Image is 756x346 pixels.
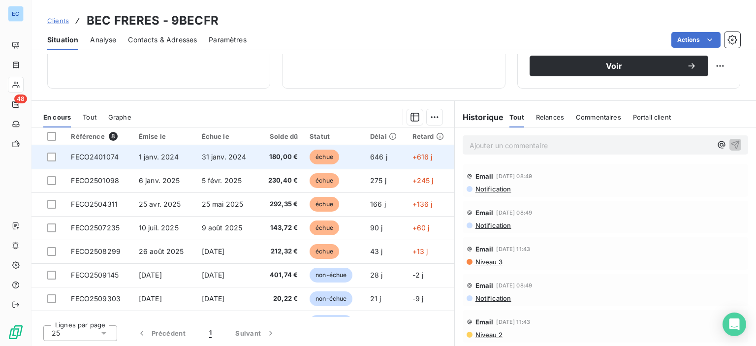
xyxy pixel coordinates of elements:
[8,6,24,22] div: EC
[202,132,252,140] div: Échue le
[475,282,494,289] span: Email
[412,271,424,279] span: -2 j
[370,200,386,208] span: 166 j
[109,132,118,141] span: 8
[139,271,162,279] span: [DATE]
[71,153,119,161] span: FECO2401074
[475,245,494,253] span: Email
[412,176,434,185] span: +245 j
[202,200,244,208] span: 25 mai 2025
[202,271,225,279] span: [DATE]
[139,247,184,255] span: 26 août 2025
[310,132,358,140] div: Statut
[264,223,298,233] span: 143,72 €
[87,12,219,30] h3: BEC FRERES - 9BECFR
[202,294,225,303] span: [DATE]
[202,247,225,255] span: [DATE]
[202,223,243,232] span: 9 août 2025
[474,258,503,266] span: Niveau 3
[47,16,69,26] a: Clients
[412,247,428,255] span: +13 j
[496,246,530,252] span: [DATE] 11:43
[412,223,430,232] span: +60 j
[223,323,287,344] button: Suivant
[412,153,433,161] span: +616 j
[90,35,116,45] span: Analyse
[310,268,352,283] span: non-échue
[83,113,96,121] span: Tout
[633,113,671,121] span: Portail client
[474,221,511,229] span: Notification
[541,62,687,70] span: Voir
[71,223,120,232] span: FECO2507235
[43,113,71,121] span: En cours
[671,32,721,48] button: Actions
[370,176,386,185] span: 275 j
[71,200,118,208] span: FECO2504311
[475,172,494,180] span: Email
[475,318,494,326] span: Email
[496,210,532,216] span: [DATE] 08:49
[264,247,298,256] span: 212,32 €
[264,132,298,140] div: Solde dû
[71,132,126,141] div: Référence
[264,294,298,304] span: 20,22 €
[576,113,621,121] span: Commentaires
[14,94,27,103] span: 48
[52,328,60,338] span: 25
[264,270,298,280] span: 401,74 €
[71,294,121,303] span: FECO2509303
[412,294,424,303] span: -9 j
[47,17,69,25] span: Clients
[370,153,387,161] span: 646 j
[71,271,119,279] span: FECO2509145
[209,328,212,338] span: 1
[202,176,242,185] span: 5 févr. 2025
[530,56,708,76] button: Voir
[310,220,339,235] span: échue
[47,35,78,45] span: Situation
[370,294,381,303] span: 21 j
[139,200,181,208] span: 25 avr. 2025
[310,315,352,330] span: non-échue
[496,283,532,288] span: [DATE] 08:49
[264,152,298,162] span: 180,00 €
[370,223,383,232] span: 90 j
[412,132,448,140] div: Retard
[370,132,401,140] div: Délai
[474,331,503,339] span: Niveau 2
[310,150,339,164] span: échue
[310,244,339,259] span: échue
[71,176,119,185] span: FECO2501098
[509,113,524,121] span: Tout
[723,313,746,336] div: Open Intercom Messenger
[264,176,298,186] span: 230,40 €
[474,185,511,193] span: Notification
[128,35,197,45] span: Contacts & Adresses
[139,132,190,140] div: Émise le
[139,223,179,232] span: 10 juil. 2025
[370,247,383,255] span: 43 j
[108,113,131,121] span: Graphe
[310,173,339,188] span: échue
[71,247,121,255] span: FECO2508299
[536,113,564,121] span: Relances
[8,324,24,340] img: Logo LeanPay
[474,294,511,302] span: Notification
[310,197,339,212] span: échue
[370,271,383,279] span: 28 j
[202,153,247,161] span: 31 janv. 2024
[139,153,179,161] span: 1 janv. 2024
[139,294,162,303] span: [DATE]
[125,323,197,344] button: Précédent
[496,173,532,179] span: [DATE] 08:49
[139,176,180,185] span: 6 janv. 2025
[310,291,352,306] span: non-échue
[496,319,530,325] span: [DATE] 11:43
[455,111,504,123] h6: Historique
[264,199,298,209] span: 292,35 €
[197,323,223,344] button: 1
[475,209,494,217] span: Email
[209,35,247,45] span: Paramètres
[412,200,433,208] span: +136 j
